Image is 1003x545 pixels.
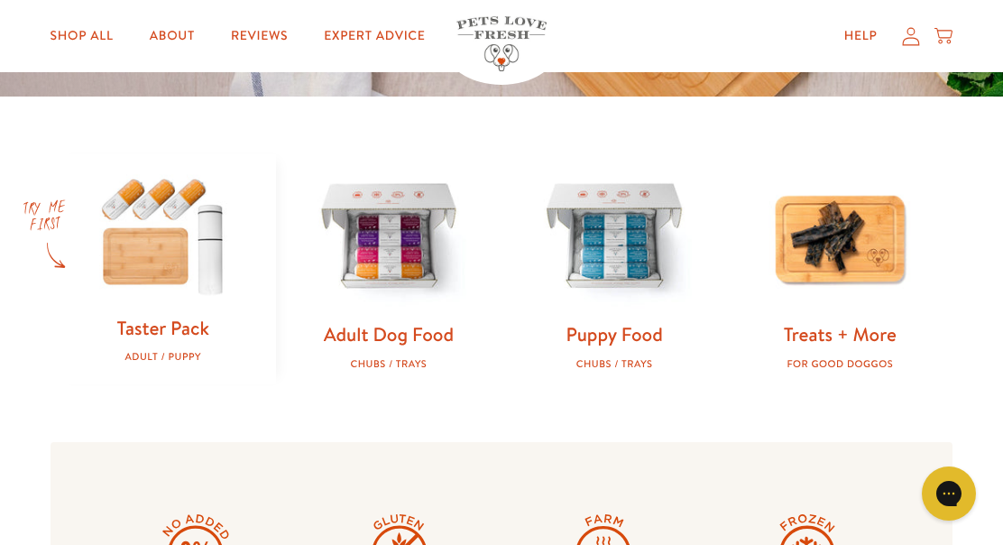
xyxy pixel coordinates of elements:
[36,18,128,54] a: Shop All
[117,315,209,341] a: Taster Pack
[784,321,897,347] a: Treats + More
[305,358,473,370] div: Chubs / Trays
[456,16,547,71] img: Pets Love Fresh
[324,321,454,347] a: Adult Dog Food
[530,358,698,370] div: Chubs / Trays
[756,358,924,370] div: For good doggos
[79,351,247,363] div: Adult / Puppy
[309,18,439,54] a: Expert Advice
[830,18,892,54] a: Help
[913,460,985,527] iframe: Gorgias live chat messenger
[135,18,209,54] a: About
[566,321,662,347] a: Puppy Food
[216,18,302,54] a: Reviews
